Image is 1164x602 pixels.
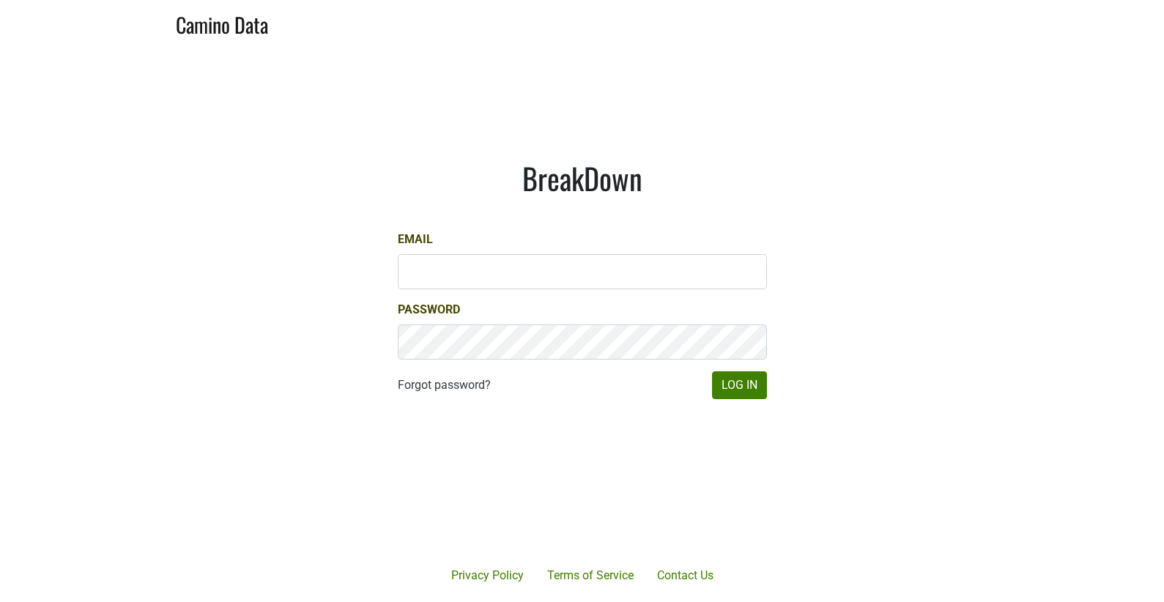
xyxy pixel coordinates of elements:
[176,6,268,40] a: Camino Data
[645,561,725,590] a: Contact Us
[398,231,433,248] label: Email
[398,376,491,394] a: Forgot password?
[440,561,535,590] a: Privacy Policy
[398,301,460,319] label: Password
[398,160,767,196] h1: BreakDown
[712,371,767,399] button: Log In
[535,561,645,590] a: Terms of Service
